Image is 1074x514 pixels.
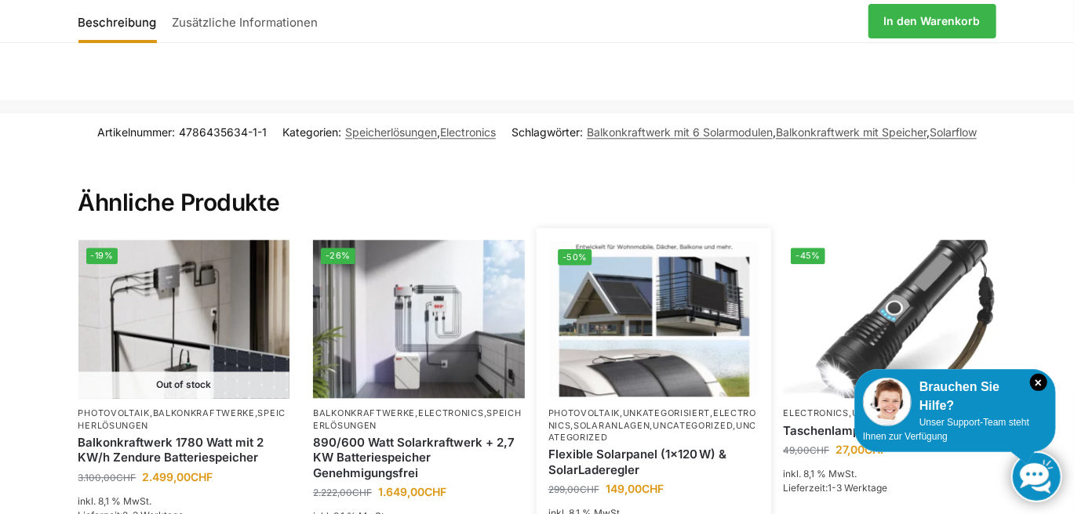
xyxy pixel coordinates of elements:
span: Artikelnummer: [97,124,267,140]
span: 1-3 Werktage [828,482,887,494]
p: , , , , , [548,407,760,443]
span: CHF [424,485,446,498]
a: Balkonkraftwerk mit Speicher [776,125,927,139]
a: Solaranlagen [573,420,650,431]
span: 4786435634-1-1 [179,125,267,139]
a: Speicherlösungen [78,407,286,430]
i: Schließen [1030,374,1047,391]
a: Electronics [440,125,496,139]
a: -45%Extrem Starke Taschenlampe [783,240,995,398]
a: Photovoltaik [78,407,150,418]
span: CHF [642,482,664,495]
bdi: 2.222,00 [313,487,372,498]
a: Photovoltaik [548,407,620,418]
bdi: 49,00 [783,444,829,456]
p: inkl. 8,1 % MwSt. [783,467,995,481]
bdi: 299,00 [548,483,599,495]
a: Speicherlösungen [345,125,437,139]
a: Balkonkraftwerke [153,407,255,418]
a: Balkonkraftwerk 1780 Watt mit 2 KW/h Zendure Batteriespeicher [78,435,290,465]
img: Customer service [863,378,912,426]
a: Solarflow [930,125,977,139]
p: , , [313,407,525,432]
bdi: 27,00 [836,443,887,456]
span: CHF [580,483,599,495]
p: , [783,407,995,419]
a: Balkonkraftwerk mit 6 Solarmodulen [587,125,773,139]
a: Speicherlösungen [313,407,522,430]
span: CHF [352,487,372,498]
bdi: 1.649,00 [378,485,446,498]
span: Schlagwörter: , , [512,124,977,140]
bdi: 3.100,00 [78,472,137,483]
a: Unkategorisiert [623,407,711,418]
a: -26%Steckerkraftwerk mit 2,7kwh-Speicher [313,240,525,398]
img: Zendure-solar-flow-Batteriespeicher für Balkonkraftwerke [78,240,290,398]
span: Kategorien: , [282,124,496,140]
span: CHF [117,472,137,483]
bdi: 2.499,00 [143,470,213,483]
a: Taschenlampe 100.000 Lumen [783,423,995,439]
h2: Ähnliche Produkte [78,150,996,218]
a: Balkonkraftwerke [313,407,415,418]
a: Electronics [783,407,849,418]
span: CHF [810,444,829,456]
a: Flexible Solarpanel (1×120 W) & SolarLaderegler [548,447,760,477]
a: Uncategorized [653,420,733,431]
p: , , [78,407,290,432]
a: -50%Flexible Solar Module für Wohnmobile Camping Balkon [550,241,758,397]
a: Electronics [418,407,484,418]
a: Electronics [548,407,756,430]
a: Uncategorized [548,420,757,443]
span: CHF [865,443,887,456]
img: Extrem Starke Taschenlampe [783,240,995,398]
a: Unkategorisiert [852,407,940,418]
img: Steckerkraftwerk mit 2,7kwh-Speicher [313,240,525,398]
a: -19% Out of stockZendure-solar-flow-Batteriespeicher für Balkonkraftwerke [78,240,290,398]
span: CHF [191,470,213,483]
p: inkl. 8,1 % MwSt. [78,494,290,509]
span: Unser Support-Team steht Ihnen zur Verfügung [863,417,1029,442]
bdi: 149,00 [606,482,664,495]
img: Flexible Solar Module für Wohnmobile Camping Balkon [550,241,758,397]
span: Lieferzeit: [783,482,887,494]
div: Brauchen Sie Hilfe? [863,378,1047,415]
a: 890/600 Watt Solarkraftwerk + 2,7 KW Batteriespeicher Genehmigungsfrei [313,435,525,481]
